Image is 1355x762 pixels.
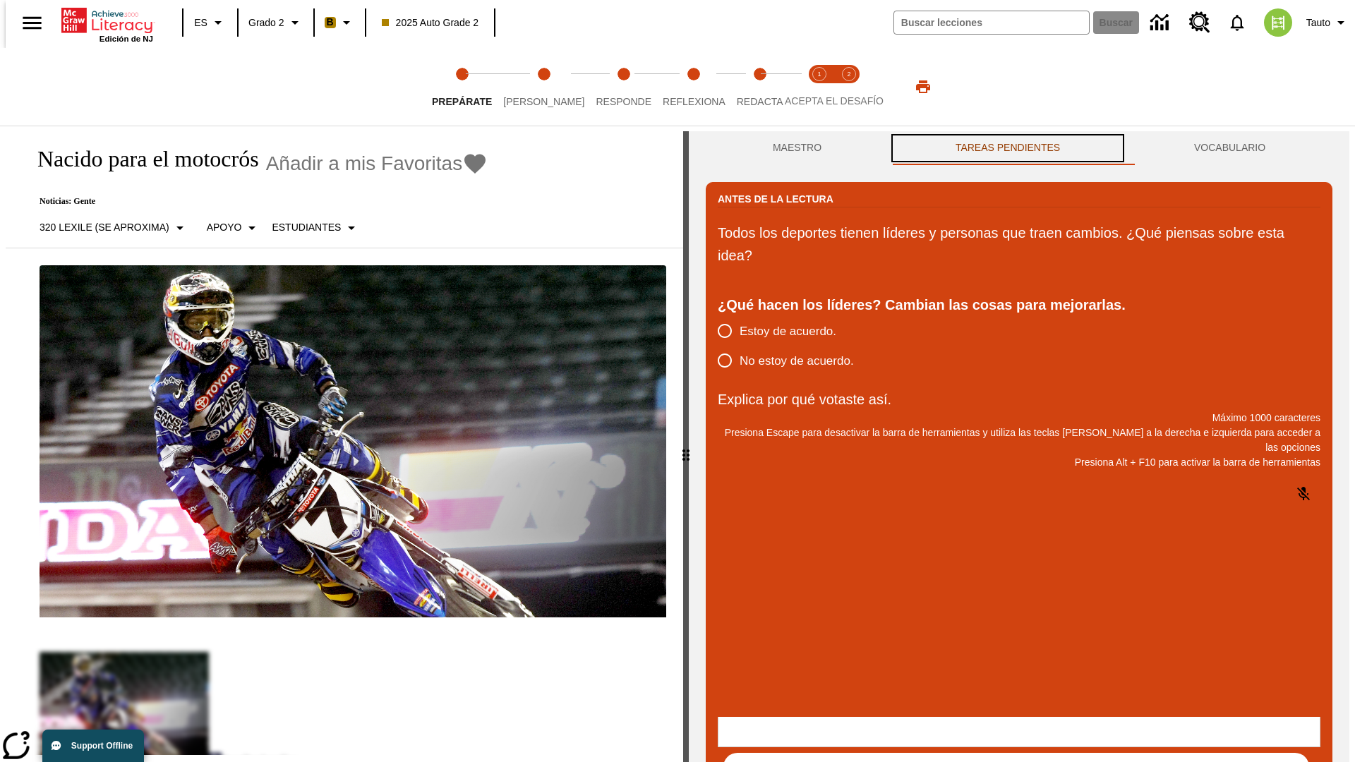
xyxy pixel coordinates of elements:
[42,730,144,762] button: Support Offline
[718,388,1320,411] p: Explica por qué votaste así.
[718,222,1320,267] p: Todos los deportes tienen líderes y personas que traen cambios. ¿Qué piensas sobre esta idea?
[651,48,737,126] button: Reflexiona step 4 of 5
[248,16,284,30] span: Grado 2
[799,48,840,126] button: Acepta el desafío lee step 1 of 2
[663,96,725,107] span: Reflexiona
[382,16,479,30] span: 2025 Auto Grade 2
[11,2,53,44] button: Abrir el menú lateral
[6,131,683,755] div: reading
[718,316,865,375] div: poll
[432,96,492,107] span: Prepárate
[61,5,153,43] div: Portada
[201,215,267,241] button: Tipo de apoyo, Apoyo
[737,96,783,107] span: Redacta
[319,10,361,35] button: Boost El color de la clase es anaranjado claro. Cambiar el color de la clase.
[34,215,194,241] button: Seleccione Lexile, 320 Lexile (Se aproxima)
[188,10,233,35] button: Lenguaje: ES, Selecciona un idioma
[503,96,584,107] span: [PERSON_NAME]
[100,35,153,43] span: Edición de NJ
[785,95,884,107] span: ACEPTA EL DESAFÍO
[6,11,206,24] body: Explica por qué votaste así. Máximo 1000 caracteres Presiona Alt + F10 para activar la barra de h...
[207,220,242,235] p: Apoyo
[327,13,334,31] span: B
[266,215,366,241] button: Seleccionar estudiante
[266,152,463,175] span: Añadir a mis Favoritas
[40,220,169,235] p: 320 Lexile (Se aproxima)
[740,352,854,370] span: No estoy de acuerdo.
[243,10,309,35] button: Grado: Grado 2, Elige un grado
[706,131,889,165] button: Maestro
[901,74,946,99] button: Imprimir
[689,131,1349,762] div: activity
[596,96,651,107] span: Responde
[1301,10,1355,35] button: Perfil/Configuración
[829,48,869,126] button: Acepta el desafío contesta step 2 of 2
[1264,8,1292,37] img: avatar image
[40,265,666,618] img: El corredor de motocrós James Stewart vuela por los aires en su motocicleta de montaña
[1287,477,1320,511] button: Haga clic para activar la función de reconocimiento de voz
[584,48,663,126] button: Responde step 3 of 5
[194,16,207,30] span: ES
[1255,4,1301,41] button: Escoja un nuevo avatar
[1142,4,1181,42] a: Centro de información
[1306,16,1330,30] span: Tauto
[889,131,1127,165] button: TAREAS PENDIENTES
[71,741,133,751] span: Support Offline
[718,455,1320,470] p: Presiona Alt + F10 para activar la barra de herramientas
[718,411,1320,425] p: Máximo 1000 caracteres
[1219,4,1255,41] a: Notificaciones
[817,71,821,78] text: 1
[1127,131,1332,165] button: VOCABULARIO
[23,146,259,172] h1: Nacido para el motocrós
[23,196,488,207] p: Noticias: Gente
[718,425,1320,455] p: Presiona Escape para desactivar la barra de herramientas y utiliza las teclas [PERSON_NAME] a la ...
[894,11,1089,34] input: Buscar campo
[492,48,596,126] button: Lee step 2 of 5
[272,220,341,235] p: Estudiantes
[706,131,1332,165] div: Instructional Panel Tabs
[421,48,503,126] button: Prepárate step 1 of 5
[1181,4,1219,42] a: Centro de recursos, Se abrirá en una pestaña nueva.
[718,191,833,207] h2: Antes de la lectura
[740,322,836,341] span: Estoy de acuerdo.
[725,48,795,126] button: Redacta step 5 of 5
[847,71,850,78] text: 2
[718,294,1320,316] div: ¿Qué hacen los líderes? Cambian las cosas para mejorarlas.
[683,131,689,762] div: Pulsa la tecla de intro o la barra espaciadora y luego presiona las flechas de derecha e izquierd...
[266,151,488,176] button: Añadir a mis Favoritas - Nacido para el motocrós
